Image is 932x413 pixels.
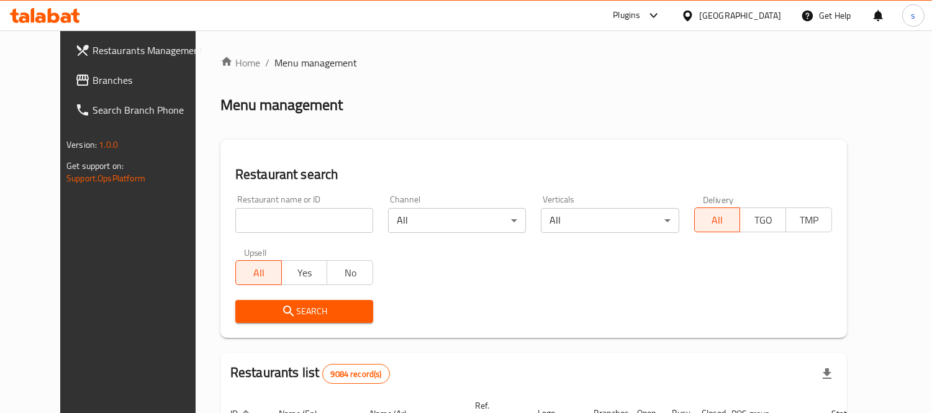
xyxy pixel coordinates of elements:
[700,211,736,229] span: All
[327,260,373,285] button: No
[66,170,145,186] a: Support.OpsPlatform
[230,363,390,384] h2: Restaurants list
[388,208,526,233] div: All
[93,102,206,117] span: Search Branch Phone
[65,35,216,65] a: Restaurants Management
[235,208,373,233] input: Search for restaurant name or ID..
[93,73,206,88] span: Branches
[274,55,357,70] span: Menu management
[911,9,915,22] span: s
[541,208,679,233] div: All
[694,207,741,232] button: All
[65,95,216,125] a: Search Branch Phone
[220,55,260,70] a: Home
[332,264,368,282] span: No
[220,95,343,115] h2: Menu management
[66,137,97,153] span: Version:
[812,359,842,389] div: Export file
[699,9,781,22] div: [GEOGRAPHIC_DATA]
[265,55,269,70] li: /
[220,55,847,70] nav: breadcrumb
[244,248,267,256] label: Upsell
[323,368,389,380] span: 9084 record(s)
[740,207,786,232] button: TGO
[791,211,827,229] span: TMP
[93,43,206,58] span: Restaurants Management
[235,300,373,323] button: Search
[322,364,389,384] div: Total records count
[65,65,216,95] a: Branches
[245,304,363,319] span: Search
[281,260,328,285] button: Yes
[745,211,781,229] span: TGO
[235,260,282,285] button: All
[287,264,323,282] span: Yes
[785,207,832,232] button: TMP
[703,195,734,204] label: Delivery
[66,158,124,174] span: Get support on:
[613,8,640,23] div: Plugins
[235,165,832,184] h2: Restaurant search
[99,137,118,153] span: 1.0.0
[241,264,277,282] span: All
